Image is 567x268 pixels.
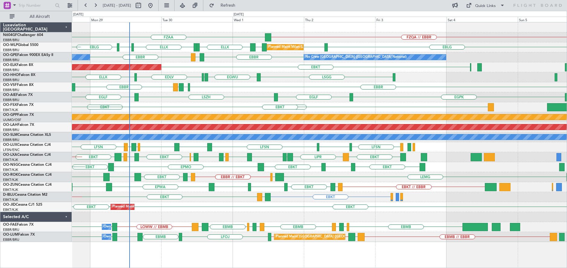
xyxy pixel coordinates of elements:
span: OO-GPE [3,53,17,57]
a: OO-AIEFalcon 7X [3,93,33,97]
a: OO-HHOFalcon 8X [3,73,35,77]
div: Mon 29 [90,17,161,22]
a: OO-LAHFalcon 7X [3,123,34,127]
a: UUMO/OSF [3,118,21,122]
a: EBBR/BRU [3,98,19,102]
span: OO-VSF [3,83,17,87]
span: OO-FAE [3,223,17,227]
span: OO-LAH [3,123,18,127]
span: OO-LXA [3,153,17,157]
div: Quick Links [475,3,496,9]
a: OO-VSFFalcon 8X [3,83,34,87]
div: Fri 3 [375,17,446,22]
span: OO-SLM [3,133,18,137]
a: OO-SLMCessna Citation XLS [3,133,51,137]
a: EBBR/BRU [3,138,19,142]
span: OO-JID [3,203,16,207]
a: EBKT/KJK [3,188,18,192]
a: OO-ELKFalcon 8X [3,63,33,67]
a: OO-GPPFalcon 7X [3,113,34,117]
div: Sat 4 [446,17,518,22]
button: All Aircraft [7,12,66,21]
span: OO-GPP [3,113,17,117]
span: N604GF [3,33,17,37]
a: EBKT/KJK [3,208,18,212]
a: OO-GPEFalcon 900EX EASy II [3,53,53,57]
a: EBBR/BRU [3,68,19,72]
a: EBBR/BRU [3,237,19,242]
div: Thu 2 [304,17,375,22]
a: EBBR/BRU [3,88,19,92]
a: D-IBLUCessna Citation M2 [3,193,47,197]
a: OO-ZUNCessna Citation CJ4 [3,183,52,187]
div: Owner Melsbroek Air Base [104,222,145,231]
div: Wed 1 [233,17,304,22]
span: OO-WLP [3,43,18,47]
span: OO-NSG [3,163,18,167]
button: Refresh [206,1,243,10]
button: Quick Links [463,1,508,10]
a: EBKT/KJK [3,198,18,202]
a: N604GFChallenger 604 [3,33,43,37]
span: Refresh [215,3,241,8]
span: [DATE] - [DATE] [103,3,131,8]
div: Owner Melsbroek Air Base [104,232,145,241]
span: OO-ROK [3,173,18,177]
a: EBBR/BRU [3,58,19,62]
div: No Crew [GEOGRAPHIC_DATA] ([GEOGRAPHIC_DATA] National) [305,53,407,62]
a: EBBR/BRU [3,227,19,232]
div: [DATE] [234,12,244,17]
span: OO-ELK [3,63,17,67]
a: EBBR/BRU [3,128,19,132]
span: OO-ZUN [3,183,18,187]
span: OO-LUX [3,143,17,147]
a: OO-LUMFalcon 7X [3,233,35,237]
a: OO-LXACessna Citation CJ4 [3,153,51,157]
a: LFSN/ENC [3,148,20,152]
a: OO-LUXCessna Citation CJ4 [3,143,51,147]
div: Tue 30 [161,17,233,22]
div: Planned Maint [GEOGRAPHIC_DATA] ([GEOGRAPHIC_DATA] National) [276,232,385,241]
span: OO-FSX [3,103,17,107]
a: EBBR/BRU [3,78,19,82]
a: EBKT/KJK [3,178,18,182]
input: Trip Number [18,1,53,10]
a: EBKT/KJK [3,108,18,112]
a: OO-FSXFalcon 7X [3,103,34,107]
a: OO-FAEFalcon 7X [3,223,34,227]
a: OO-NSGCessna Citation CJ4 [3,163,52,167]
div: Planned Maint Milan (Linate) [268,43,312,52]
span: OO-HHO [3,73,19,77]
div: Planned Maint Kortrijk-[GEOGRAPHIC_DATA] [112,202,183,211]
div: [DATE] [73,12,83,17]
a: OO-JIDCessna CJ1 525 [3,203,42,207]
a: OO-WLPGlobal 5500 [3,43,38,47]
a: OO-ROKCessna Citation CJ4 [3,173,52,177]
a: EBBR/BRU [3,48,19,52]
span: OO-LUM [3,233,18,237]
span: OO-AIE [3,93,16,97]
a: EBKT/KJK [3,158,18,162]
a: EBKT/KJK [3,168,18,172]
span: All Aircraft [16,15,64,19]
a: EBBR/BRU [3,38,19,42]
span: D-IBLU [3,193,15,197]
